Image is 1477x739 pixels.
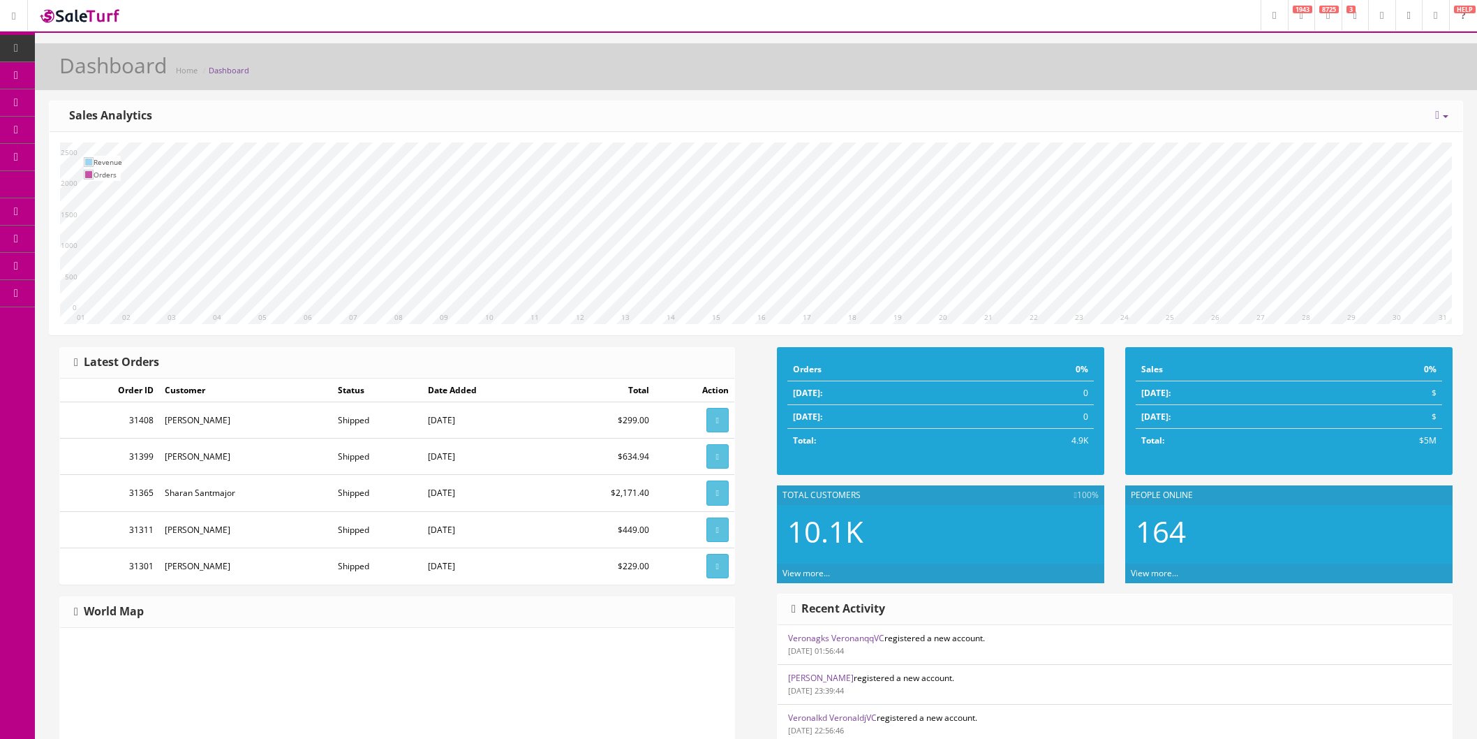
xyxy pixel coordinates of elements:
td: Sharan Santmajor [159,475,332,511]
a: View more... [782,567,830,579]
td: Customer [159,379,332,402]
span: 8725 [1319,6,1339,13]
td: 0 [969,405,1094,429]
td: $634.94 [549,439,654,475]
a: Veronalkd VeronaldjVC [788,712,877,724]
td: 31399 [60,439,159,475]
td: [PERSON_NAME] [159,548,332,584]
span: 1943 [1293,6,1312,13]
small: [DATE] 22:56:46 [788,725,844,736]
td: Shipped [332,402,422,439]
small: [DATE] 01:56:44 [788,645,844,656]
td: Order ID [60,379,159,402]
strong: [DATE]: [793,411,822,423]
h3: Sales Analytics [64,110,152,122]
td: Shipped [332,511,422,548]
div: People Online [1125,485,1453,505]
td: [DATE] [422,402,549,439]
h3: Latest Orders [74,356,159,369]
a: View more... [1131,567,1178,579]
td: Shipped [332,475,422,511]
td: 4.9K [969,429,1094,453]
a: [PERSON_NAME] [788,672,854,684]
td: Revenue [94,156,122,168]
td: 0% [1315,358,1442,381]
img: SaleTurf [38,6,122,25]
td: [DATE] [422,475,549,511]
div: Total Customers [777,485,1104,505]
td: Orders [94,168,122,181]
strong: [DATE]: [793,387,822,399]
td: Status [332,379,422,402]
td: Total [549,379,654,402]
td: [PERSON_NAME] [159,402,332,439]
td: [DATE] [422,511,549,548]
span: 3 [1346,6,1356,13]
h1: Dashboard [59,54,167,77]
td: Shipped [332,439,422,475]
td: $5M [1315,429,1442,453]
li: registered a new account. [778,664,1452,705]
small: [DATE] 23:39:44 [788,685,844,696]
td: $449.00 [549,511,654,548]
a: Home [176,65,198,75]
strong: [DATE]: [1141,411,1171,423]
td: $ [1315,381,1442,405]
td: Sales [1136,358,1315,381]
td: 31301 [60,548,159,584]
td: 0% [969,358,1094,381]
a: Veronagks VeronanqqVC [788,632,884,644]
span: HELP [1454,6,1476,13]
td: [DATE] [422,439,549,475]
li: registered a new account. [778,625,1452,665]
h2: 164 [1136,515,1442,548]
td: $299.00 [549,402,654,439]
td: 31311 [60,511,159,548]
strong: Total: [1141,434,1164,446]
strong: Total: [793,434,816,446]
td: [PERSON_NAME] [159,439,332,475]
td: 0 [969,381,1094,405]
td: Orders [787,358,969,381]
td: $2,171.40 [549,475,654,511]
strong: [DATE]: [1141,387,1171,399]
h3: World Map [74,606,144,618]
td: $229.00 [549,548,654,584]
td: $ [1315,405,1442,429]
td: [PERSON_NAME] [159,511,332,548]
h2: 10.1K [787,515,1094,548]
a: Dashboard [209,65,249,75]
span: 100% [1074,489,1099,502]
td: Action [655,379,734,402]
td: Date Added [422,379,549,402]
td: 31365 [60,475,159,511]
td: [DATE] [422,548,549,584]
td: Shipped [332,548,422,584]
td: 31408 [60,402,159,439]
h3: Recent Activity [792,603,885,615]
